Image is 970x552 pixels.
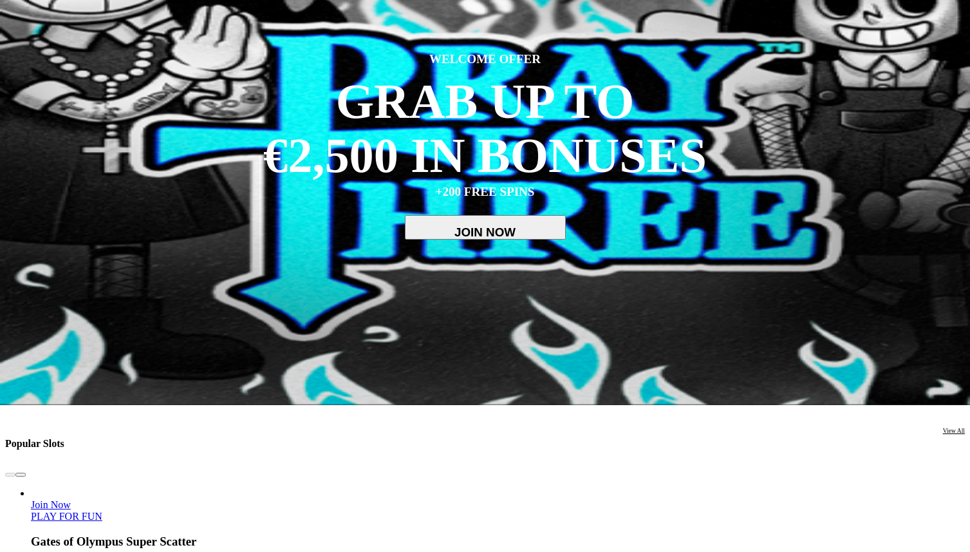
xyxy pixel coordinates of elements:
span: WELCOME OFFER [429,50,541,69]
span: View All [943,427,965,434]
button: next slide [15,473,26,477]
a: Gates of Olympus Super Scatter [31,511,102,522]
div: GRAB UP TO €2,500 IN BONUSES [263,75,707,183]
span: Join Now [31,499,71,510]
h3: Popular Slots [5,437,64,450]
span: JOIN NOW [421,225,549,240]
span: +200 FREE SPINS [436,183,535,202]
a: Gates of Olympus Super Scatter [31,499,71,510]
button: prev slide [5,473,15,477]
button: JOIN NOW [405,215,566,240]
a: View All [943,427,965,460]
